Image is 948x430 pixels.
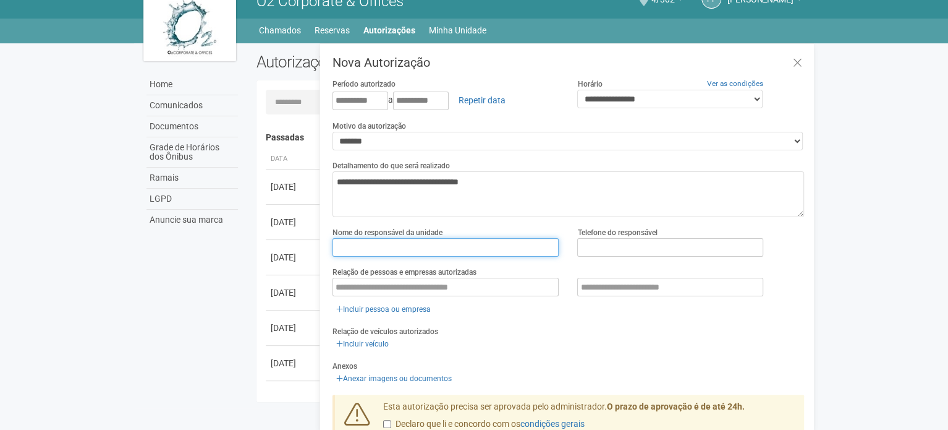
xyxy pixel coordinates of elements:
a: Minha Unidade [429,22,486,39]
h2: Autorizações [256,53,521,71]
label: Detalhamento do que será realizado [332,160,450,171]
h3: Nova Autorização [332,56,804,69]
a: condições gerais [520,419,585,429]
a: Reservas [315,22,350,39]
div: a [332,90,559,111]
div: [DATE] [271,357,316,369]
label: Relação de pessoas e empresas autorizadas [332,267,476,278]
a: Autorizações [363,22,415,39]
th: Data [266,149,321,170]
label: Motivo da autorização [332,121,406,132]
a: Incluir veículo [332,337,392,351]
a: Repetir data [451,90,514,111]
label: Nome do responsável da unidade [332,227,442,238]
a: Documentos [146,116,238,137]
div: [DATE] [271,322,316,334]
div: [DATE] [271,251,316,264]
label: Telefone do responsável [577,227,657,238]
a: Ramais [146,168,238,189]
a: Home [146,74,238,95]
a: Anuncie sua marca [146,210,238,230]
input: Declaro que li e concordo com oscondições gerais [383,420,391,428]
a: Ver as condições [707,79,763,88]
label: Relação de veículos autorizados [332,326,438,337]
a: Chamados [259,22,301,39]
a: Grade de Horários dos Ônibus [146,137,238,168]
h4: Passadas [266,133,795,142]
label: Horário [577,79,602,90]
strong: O prazo de aprovação é de até 24h. [607,402,745,411]
label: Anexos [332,361,357,372]
div: [DATE] [271,181,316,193]
div: [DATE] [271,392,316,405]
label: Período autorizado [332,79,396,90]
a: Anexar imagens ou documentos [332,372,455,385]
div: [DATE] [271,286,316,299]
a: LGPD [146,189,238,210]
a: Comunicados [146,95,238,116]
div: [DATE] [271,216,316,228]
a: Incluir pessoa ou empresa [332,303,434,316]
